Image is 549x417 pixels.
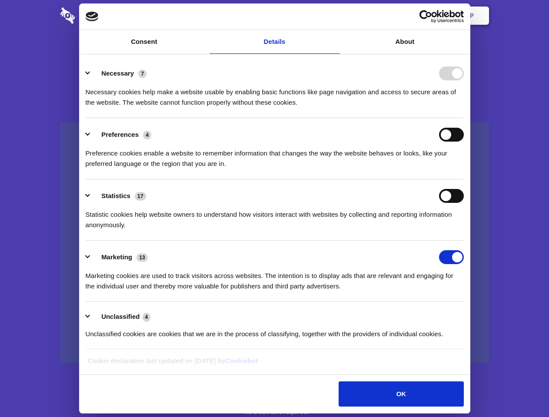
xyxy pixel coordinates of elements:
span: 13 [136,253,148,262]
a: Consent [79,30,210,54]
a: Details [210,30,340,54]
a: Wistia video thumbnail [60,122,489,364]
a: About [340,30,470,54]
div: Unclassified cookies are cookies that we are in the process of classifying, together with the pro... [86,322,464,339]
div: Cookie declaration last updated on [DATE] by [81,356,468,373]
a: Usercentrics Cookiebot - opens in a new window [388,10,464,23]
a: Login [394,2,432,29]
div: Marketing cookies are used to track visitors across websites. The intention is to display ads tha... [86,264,464,291]
button: Necessary (7) [86,66,152,80]
span: 4 [143,131,151,139]
img: logo-wordmark-white-trans-d4663122ce5f474addd5e946df7df03e33cb6a1c49d2221995e7729f52c070b2.svg [60,7,135,24]
img: logo [86,12,99,21]
button: Statistics (17) [86,189,152,203]
label: Statistics [101,192,130,199]
span: 17 [135,192,146,201]
h4: Auto-redaction of sensitive data, encrypted data sharing and self-destructing private chats. Shar... [60,79,489,108]
a: Cookiebot [225,357,258,364]
span: 7 [138,69,146,78]
div: Statistic cookies help website owners to understand how visitors interact with websites by collec... [86,203,464,230]
iframe: Drift Widget Chat Controller [506,374,539,407]
label: Marketing [101,253,132,261]
div: Necessary cookies help make a website usable by enabling basic functions like page navigation and... [86,80,464,108]
button: Unclassified (4) [86,311,156,322]
div: Preference cookies enable a website to remember information that changes the way the website beha... [86,142,464,169]
h1: Eliminate Slack Data Loss. [60,39,489,70]
span: 4 [143,313,151,321]
a: Contact [353,2,393,29]
button: Preferences (4) [86,128,157,142]
label: Necessary [101,69,134,77]
button: OK [339,381,463,407]
label: Preferences [101,131,139,138]
a: Pricing [255,2,293,29]
button: Marketing (13) [86,250,153,264]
